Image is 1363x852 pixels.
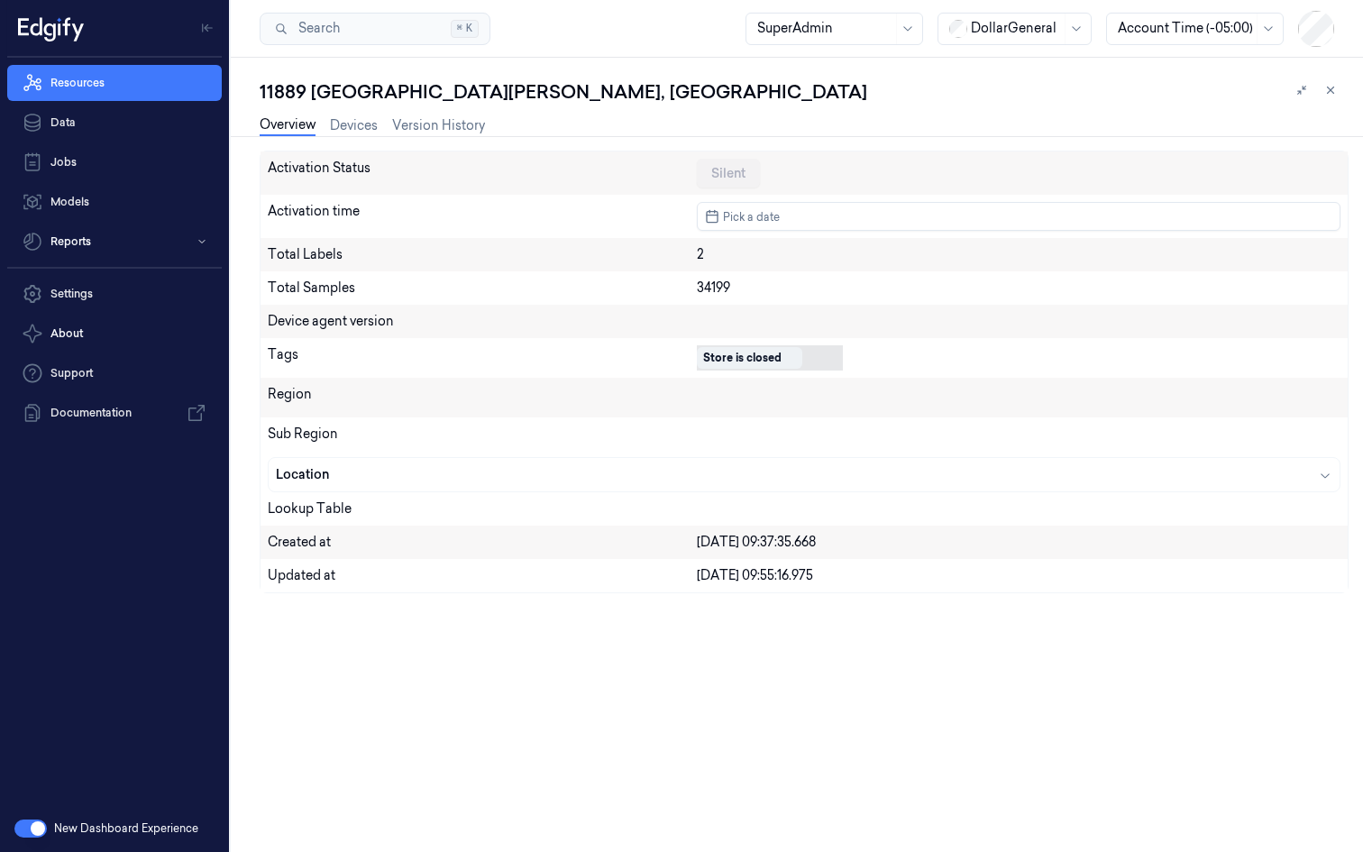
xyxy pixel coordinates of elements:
button: Toggle Navigation [193,14,222,42]
span: Pick a date [719,208,780,225]
a: Support [7,355,222,391]
div: [DATE] 09:55:16.975 [697,566,1340,585]
div: Device agent version [268,312,697,331]
div: Activation time [268,202,697,231]
button: Search⌘K [260,13,490,45]
div: Store is closed [703,350,782,366]
a: Resources [7,65,222,101]
a: Data [7,105,222,141]
div: Total Labels [268,245,697,264]
button: Pick a date [697,202,1340,231]
div: 34199 [697,279,1340,298]
a: Version History [392,116,485,135]
span: Search [291,19,340,38]
div: Location [276,465,699,484]
a: Documentation [7,395,222,431]
a: Jobs [7,144,222,180]
div: Updated at [268,566,697,585]
a: Devices [330,116,378,135]
button: Reports [7,224,222,260]
a: Overview [260,115,316,136]
div: 11889 [GEOGRAPHIC_DATA][PERSON_NAME], [GEOGRAPHIC_DATA] [260,79,867,105]
button: About [7,316,222,352]
div: Lookup Table [268,499,1340,518]
button: Location [269,458,1340,491]
div: Tags [268,345,697,371]
div: Created at [268,533,697,552]
div: Sub Region [268,425,697,450]
a: Models [7,184,222,220]
div: Total Samples [268,279,697,298]
div: Activation Status [268,159,697,188]
a: Settings [7,276,222,312]
div: Silent [697,159,760,188]
div: 2 [697,245,1340,264]
div: [DATE] 09:37:35.668 [697,533,1340,552]
div: Region [268,385,697,410]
